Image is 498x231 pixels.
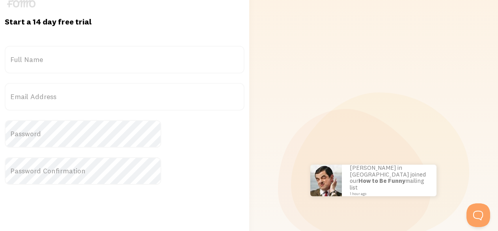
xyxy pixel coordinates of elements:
[466,203,490,227] iframe: Help Scout Beacon - Open
[5,46,244,73] label: Full Name
[5,17,244,27] h1: Start a 14 day free trial
[5,120,244,148] label: Password
[5,83,244,111] label: Email Address
[5,194,125,225] iframe: reCAPTCHA
[5,157,244,185] label: Password Confirmation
